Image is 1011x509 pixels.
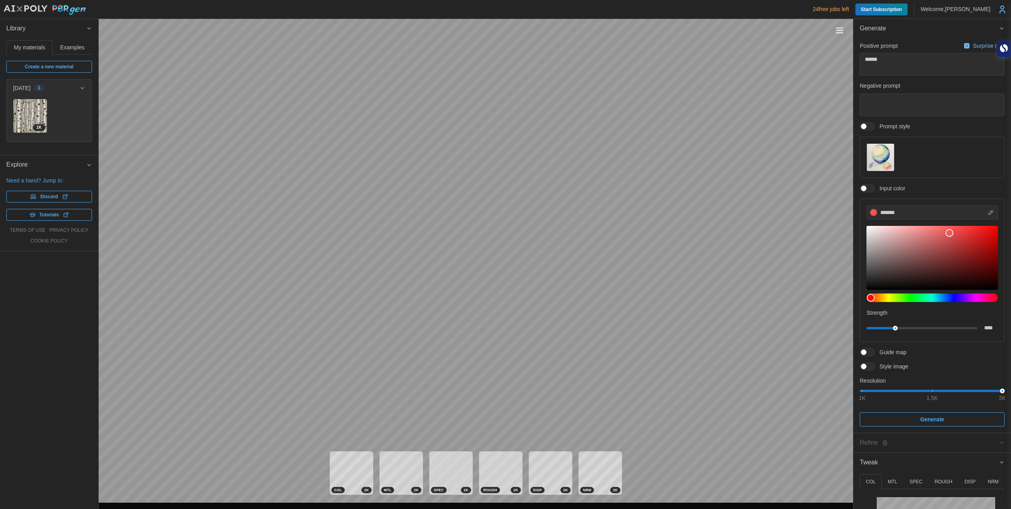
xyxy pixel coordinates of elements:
[6,155,86,175] span: Explore
[14,45,45,50] span: My materials
[7,97,92,142] div: [DATE]1
[962,40,1005,51] button: Surprise me
[973,42,1004,50] p: Surprise me
[853,453,1011,472] button: Tweak
[364,487,369,493] span: 2 K
[6,19,86,38] span: Library
[60,45,85,50] span: Examples
[36,124,41,131] span: 1 K
[483,487,497,493] span: ROUGH
[6,209,92,221] a: Tutorials
[49,227,88,234] a: privacy policy
[860,19,999,38] span: Generate
[40,191,58,202] span: Discord
[860,42,898,50] p: Positive prompt
[866,143,894,171] button: Prompt style
[853,19,1011,38] button: Generate
[25,61,73,72] span: Create a new material
[6,177,92,184] p: Need a hand? Jump in:
[910,479,923,485] p: SPEC
[434,487,444,493] span: SPEC
[861,4,902,15] span: Start Subscription
[855,4,908,15] a: Start Subscription
[888,479,897,485] p: MTL
[860,82,1005,90] p: Negative prompt
[6,61,92,73] a: Create a new material
[866,479,876,485] p: COL
[853,38,1011,433] div: Generate
[7,79,92,97] button: [DATE]1
[13,99,47,133] img: s1BwSaSPmO0KeQDxudeM
[813,5,849,13] p: 24 free jobs left
[920,413,944,426] span: Generate
[30,238,68,244] a: cookie policy
[414,487,419,493] span: 2 K
[860,377,1005,385] p: Resolution
[464,487,468,493] span: 2 K
[38,85,40,91] span: 1
[867,144,894,171] img: Prompt style
[583,487,591,493] span: NRM
[563,487,568,493] span: 2 K
[613,487,618,493] span: 2 K
[3,5,86,15] img: AIxPoly PBRgen
[513,487,518,493] span: 2 K
[384,487,391,493] span: MTL
[875,122,910,130] span: Prompt style
[6,191,92,203] a: Discord
[853,433,1011,453] button: Refine
[875,362,908,370] span: Style image
[988,479,998,485] p: NRM
[860,438,999,448] div: Refine
[935,479,953,485] p: ROUGH
[860,412,1005,426] button: Generate
[875,184,905,192] span: Input color
[964,479,975,485] p: DISP
[866,309,998,317] p: Strength
[334,487,342,493] span: COL
[533,487,542,493] span: DISP
[39,209,59,220] span: Tutorials
[13,84,30,92] p: [DATE]
[834,25,845,36] button: Toggle viewport controls
[875,348,906,356] span: Guide map
[921,5,990,13] p: Welcome, [PERSON_NAME]
[860,453,999,472] span: Tweak
[13,99,47,133] a: s1BwSaSPmO0KeQDxudeM1K
[10,227,45,234] a: terms of use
